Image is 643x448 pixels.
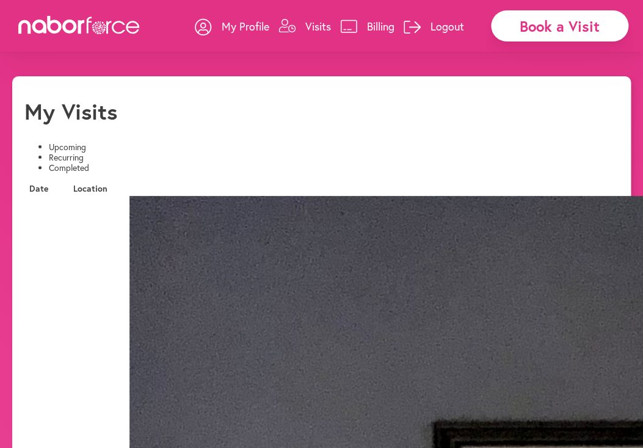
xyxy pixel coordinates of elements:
h1: My Visits [24,98,117,125]
li: Upcoming [49,142,619,153]
a: Logout [404,8,464,45]
th: Date [26,183,52,195]
a: Billing [340,8,394,45]
a: My Profile [195,8,269,45]
p: Logout [430,19,464,34]
p: Billing [367,19,394,34]
li: Completed [49,163,619,173]
p: My Profile [222,19,269,34]
a: Visits [278,8,331,45]
th: Location [53,183,128,195]
div: Book a Visit [491,10,628,42]
li: Recurring [49,153,619,163]
p: Visits [305,19,331,34]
